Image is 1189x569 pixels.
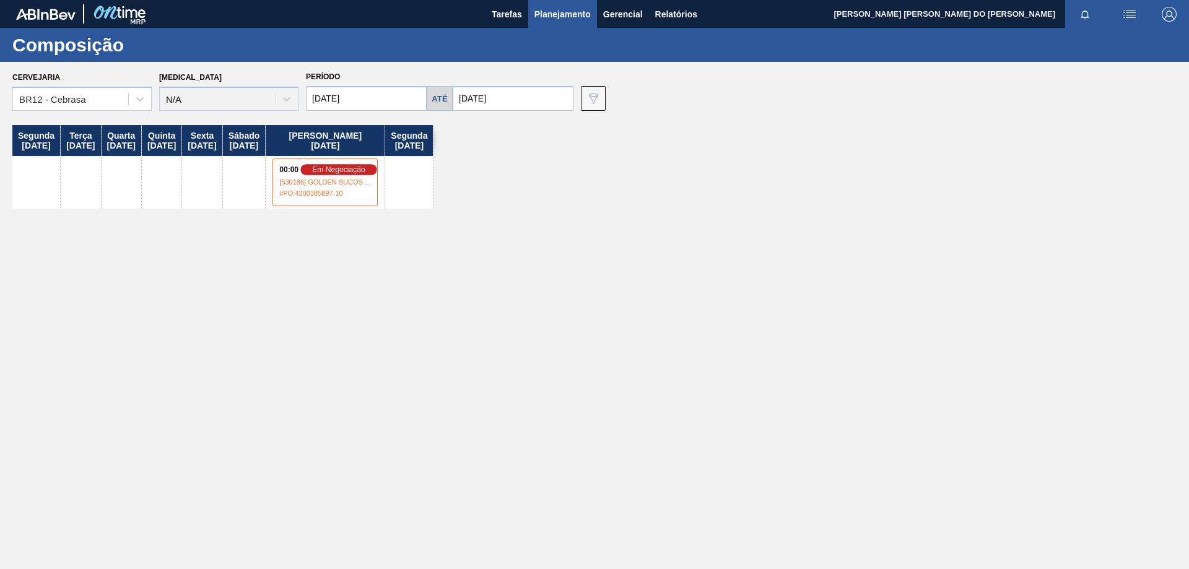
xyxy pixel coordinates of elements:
[19,94,86,105] div: BR12 - Cebrasa
[1162,7,1177,22] img: Logout
[306,72,340,81] span: Período
[432,94,448,103] h5: Até
[279,166,298,173] span: 00:00
[492,7,522,22] span: Tarefas
[61,125,100,156] div: Terça [DATE]
[279,178,372,186] span: [530186] GOLDEN SUCOS LTDA - 0000329346
[534,7,591,22] span: Planejamento
[306,86,427,111] input: dd/mm/yyyy
[1065,6,1105,23] button: Notificações
[12,73,60,82] label: Cervejaria
[266,125,385,156] div: [PERSON_NAME] [DATE]
[142,125,181,156] div: Quinta [DATE]
[102,125,141,156] div: Quarta [DATE]
[385,125,433,156] div: Segunda [DATE]
[603,7,643,22] span: Gerencial
[586,91,601,106] img: icon-filter-gray
[12,125,60,156] div: Segunda [DATE]
[312,165,365,173] span: em negociação
[16,9,76,20] img: TNhmsLtSVTkK8tSr43FrP2fwEKptu5GPRR3wAAAABJRU5ErkJggg==
[12,38,232,52] h1: Composição
[223,125,266,156] div: Sábado [DATE]
[655,7,697,22] span: Relatórios
[182,125,222,156] div: Sexta [DATE]
[1122,7,1137,22] img: userActions
[279,186,372,201] span: # PO : 4200385897-10
[159,73,222,82] label: [MEDICAL_DATA]
[453,86,573,111] input: dd/mm/yyyy
[581,86,606,111] button: icon-filter-gray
